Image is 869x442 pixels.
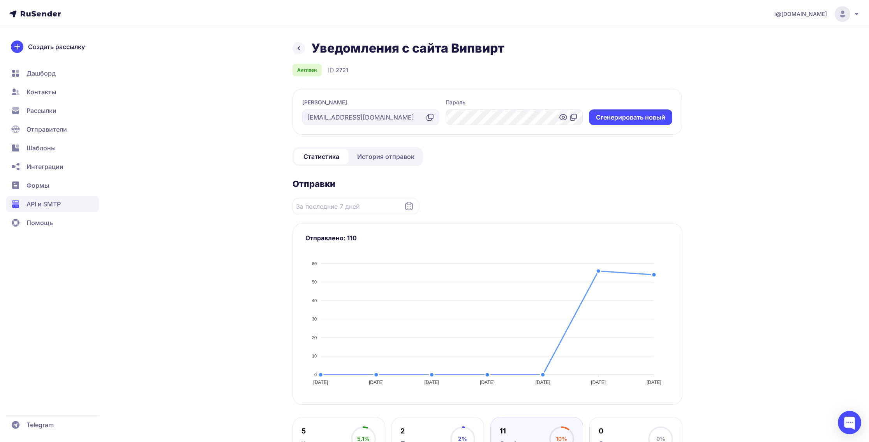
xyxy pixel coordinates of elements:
span: API и SMTP [26,199,61,209]
label: [PERSON_NAME] [302,99,347,106]
a: История отправок [350,149,421,164]
tspan: 30 [312,317,316,321]
a: Telegram [6,417,99,433]
span: Telegram [26,420,54,430]
tspan: [DATE] [313,380,328,385]
div: 5 [301,426,351,436]
span: 10% [556,435,567,442]
span: Активен [297,67,317,73]
span: Отправители [26,125,67,134]
span: 5.1% [357,435,370,442]
div: ID [328,65,348,75]
span: Статистика [303,152,339,161]
tspan: [DATE] [535,380,550,385]
h2: Отправки [293,178,682,189]
tspan: [DATE] [368,380,383,385]
span: Контакты [26,87,56,97]
tspan: 20 [312,335,316,340]
tspan: 60 [312,261,316,266]
span: Дашборд [26,69,56,78]
span: 0% [656,435,665,442]
h1: Уведомления с сайта Випвирт [311,41,504,56]
tspan: 0 [314,372,317,377]
span: 2% [458,435,467,442]
span: Интеграции [26,162,63,171]
tspan: 10 [312,354,316,358]
span: Помощь [26,218,53,227]
span: i@[DOMAIN_NAME] [774,10,827,18]
button: Cгенерировать новый [589,109,672,125]
span: Создать рассылку [28,42,85,51]
span: Рассылки [26,106,56,115]
tspan: 50 [312,280,316,284]
tspan: [DATE] [646,380,661,385]
div: 0 [599,426,648,436]
tspan: [DATE] [480,380,495,385]
a: Статистика [294,149,349,164]
span: 2721 [336,66,348,74]
tspan: [DATE] [591,380,606,385]
span: История отправок [357,152,414,161]
span: Формы [26,181,49,190]
div: 2 [400,426,450,436]
tspan: 40 [312,298,316,303]
input: Datepicker input [293,199,418,214]
tspan: [DATE] [424,380,439,385]
span: Шаблоны [26,143,56,153]
h3: Отправлено: 110 [305,233,670,243]
label: Пароль [446,99,465,106]
div: 11 [500,426,549,436]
